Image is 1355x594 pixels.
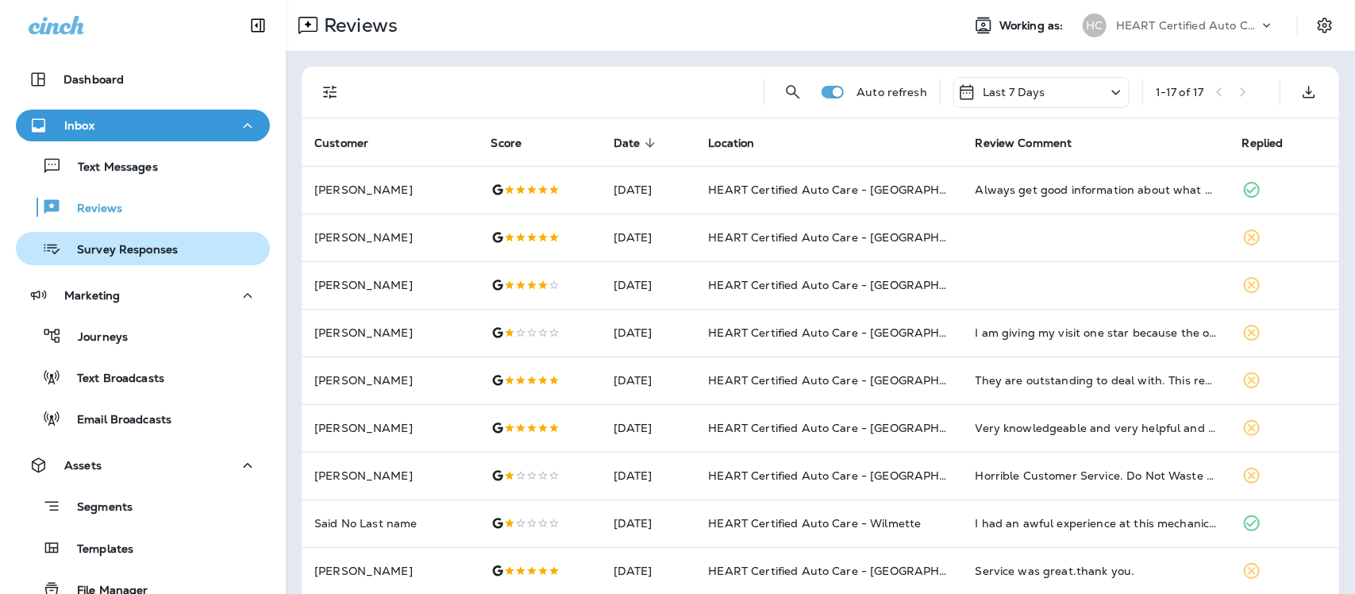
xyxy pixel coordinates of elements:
[1242,136,1304,150] span: Replied
[976,372,1217,388] div: They are outstanding to deal with. This reminds of the old time honest and trustworthy auto speci...
[856,86,927,98] p: Auto refresh
[314,137,368,150] span: Customer
[708,278,993,292] span: HEART Certified Auto Care - [GEOGRAPHIC_DATA]
[16,191,270,224] button: Reviews
[64,119,94,132] p: Inbox
[16,449,270,481] button: Assets
[61,202,122,217] p: Reviews
[314,136,389,150] span: Customer
[62,330,128,345] p: Journeys
[61,500,133,516] p: Segments
[601,404,696,452] td: [DATE]
[314,76,346,108] button: Filters
[314,374,466,387] p: [PERSON_NAME]
[708,516,921,530] span: HEART Certified Auto Care - Wilmette
[64,459,102,472] p: Assets
[16,280,270,311] button: Marketing
[314,469,466,482] p: [PERSON_NAME]
[314,326,466,339] p: [PERSON_NAME]
[708,469,993,483] span: HEART Certified Auto Care - [GEOGRAPHIC_DATA]
[708,421,993,435] span: HEART Certified Auto Care - [GEOGRAPHIC_DATA]
[16,319,270,353] button: Journeys
[61,243,178,258] p: Survey Responses
[1116,19,1259,32] p: HEART Certified Auto Care
[61,542,133,557] p: Templates
[16,489,270,523] button: Segments
[999,19,1067,33] span: Working as:
[491,136,543,150] span: Score
[1311,11,1339,40] button: Settings
[236,10,280,41] button: Collapse Sidebar
[61,372,164,387] p: Text Broadcasts
[16,361,270,394] button: Text Broadcasts
[708,373,993,388] span: HEART Certified Auto Care - [GEOGRAPHIC_DATA]
[1293,76,1325,108] button: Export as CSV
[976,468,1217,484] div: Horrible Customer Service. Do Not Waste your time or $$ here. I remember them being scammers and ...
[314,565,466,577] p: [PERSON_NAME]
[976,515,1217,531] div: I had an awful experience at this mechanic shop when I came in with an urgent problem. My car was...
[318,13,398,37] p: Reviews
[1083,13,1107,37] div: HC
[601,214,696,261] td: [DATE]
[314,279,466,291] p: [PERSON_NAME]
[16,110,270,141] button: Inbox
[976,136,1093,150] span: Review Comment
[708,326,993,340] span: HEART Certified Auto Care - [GEOGRAPHIC_DATA]
[16,149,270,183] button: Text Messages
[976,420,1217,436] div: Very knowledgeable and very helpful and kind
[976,137,1072,150] span: Review Comment
[16,402,270,435] button: Email Broadcasts
[976,563,1217,579] div: Service was great.thank you.
[64,73,124,86] p: Dashboard
[601,452,696,499] td: [DATE]
[708,230,993,245] span: HEART Certified Auto Care - [GEOGRAPHIC_DATA]
[314,517,466,530] p: Said No Last name
[601,357,696,404] td: [DATE]
[16,64,270,95] button: Dashboard
[976,325,1217,341] div: I am giving my visit one star because the office receptionist is great. However my experience wit...
[708,137,754,150] span: Location
[314,231,466,244] p: [PERSON_NAME]
[708,564,993,578] span: HEART Certified Auto Care - [GEOGRAPHIC_DATA]
[491,137,522,150] span: Score
[708,136,775,150] span: Location
[62,160,158,175] p: Text Messages
[314,422,466,434] p: [PERSON_NAME]
[314,183,466,196] p: [PERSON_NAME]
[1242,137,1284,150] span: Replied
[601,499,696,547] td: [DATE]
[614,137,641,150] span: Date
[16,531,270,565] button: Templates
[61,413,171,428] p: Email Broadcasts
[777,76,809,108] button: Search Reviews
[983,86,1045,98] p: Last 7 Days
[16,232,270,265] button: Survey Responses
[614,136,661,150] span: Date
[601,309,696,357] td: [DATE]
[64,289,120,302] p: Marketing
[976,182,1217,198] div: Always get good information about what our car needs and the work is done quickly and correctly. ...
[601,261,696,309] td: [DATE]
[601,166,696,214] td: [DATE]
[708,183,993,197] span: HEART Certified Auto Care - [GEOGRAPHIC_DATA]
[1156,86,1203,98] div: 1 - 17 of 17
